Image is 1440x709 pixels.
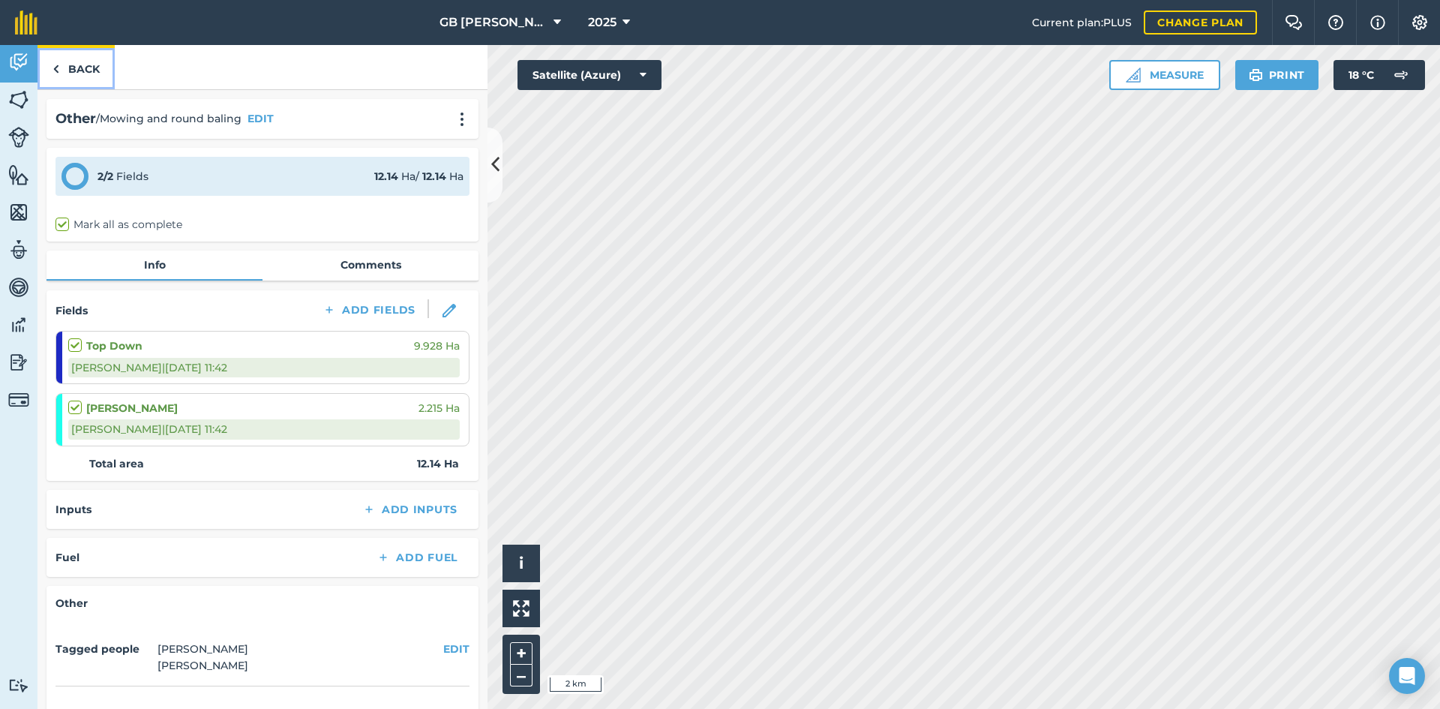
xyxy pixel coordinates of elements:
[1348,60,1374,90] span: 18 ° C
[8,89,29,111] img: svg+xml;base64,PHN2ZyB4bWxucz0iaHR0cDovL3d3dy53My5vcmcvMjAwMC9zdmciIHdpZHRoPSI1NiIgaGVpZ2h0PSI2MC...
[517,60,661,90] button: Satellite (Azure)
[37,45,115,89] a: Back
[8,164,29,186] img: svg+xml;base64,PHN2ZyB4bWxucz0iaHR0cDovL3d3dy53My5vcmcvMjAwMC9zdmciIHdpZHRoPSI1NiIgaGVpZ2h0PSI2MC...
[1333,60,1425,90] button: 18 °C
[55,108,96,130] h2: Other
[8,201,29,224] img: svg+xml;base64,PHN2ZyB4bWxucz0iaHR0cDovL3d3dy53My5vcmcvMjAwMC9zdmciIHdpZHRoPSI1NiIgaGVpZ2h0PSI2MC...
[8,389,29,410] img: svg+xml;base64,PD94bWwgdmVyc2lvbj0iMS4wIiBlbmNvZGluZz0idXRmLTgiPz4KPCEtLSBHZW5lcmF0b3I6IEFkb2JlIE...
[502,545,540,582] button: i
[513,600,529,617] img: Four arrows, one pointing top left, one top right, one bottom right and the last bottom left
[1249,66,1263,84] img: svg+xml;base64,PHN2ZyB4bWxucz0iaHR0cDovL3d3dy53My5vcmcvMjAwMC9zdmciIHdpZHRoPSIxOSIgaGVpZ2h0PSIyNC...
[8,51,29,74] img: svg+xml;base64,PD94bWwgdmVyc2lvbj0iMS4wIiBlbmNvZGluZz0idXRmLTgiPz4KPCEtLSBHZW5lcmF0b3I6IEFkb2JlIE...
[1109,60,1220,90] button: Measure
[8,678,29,692] img: svg+xml;base64,PD94bWwgdmVyc2lvbj0iMS4wIiBlbmNvZGluZz0idXRmLTgiPz4KPCEtLSBHZW5lcmF0b3I6IEFkb2JlIE...
[417,455,459,472] strong: 12.14 Ha
[1411,15,1429,30] img: A cog icon
[422,170,446,183] strong: 12.14
[157,641,248,657] li: [PERSON_NAME]
[350,499,469,520] button: Add Inputs
[453,112,471,127] img: svg+xml;base64,PHN2ZyB4bWxucz0iaHR0cDovL3d3dy53My5vcmcvMjAwMC9zdmciIHdpZHRoPSIyMCIgaGVpZ2h0PSIyNC...
[1386,60,1416,90] img: svg+xml;base64,PD94bWwgdmVyc2lvbj0iMS4wIiBlbmNvZGluZz0idXRmLTgiPz4KPCEtLSBHZW5lcmF0b3I6IEFkb2JlIE...
[414,338,460,354] span: 9.928 Ha
[52,60,59,78] img: svg+xml;base64,PHN2ZyB4bWxucz0iaHR0cDovL3d3dy53My5vcmcvMjAwMC9zdmciIHdpZHRoPSI5IiBoZWlnaHQ9IjI0Ii...
[1032,14,1132,31] span: Current plan : PLUS
[46,251,262,279] a: Info
[374,170,398,183] strong: 12.14
[97,170,113,183] strong: 2 / 2
[15,11,37,35] img: fieldmargin Logo
[262,251,478,279] a: Comments
[418,400,460,416] span: 2.215 Ha
[364,547,469,568] button: Add Fuel
[510,642,532,665] button: +
[1370,14,1385,32] img: svg+xml;base64,PHN2ZyB4bWxucz0iaHR0cDovL3d3dy53My5vcmcvMjAwMC9zdmciIHdpZHRoPSIxNyIgaGVpZ2h0PSIxNy...
[443,641,469,657] button: EDIT
[89,455,144,472] strong: Total area
[55,595,469,611] h4: Other
[55,217,182,233] label: Mark all as complete
[8,276,29,299] img: svg+xml;base64,PD94bWwgdmVyc2lvbj0iMS4wIiBlbmNvZGluZz0idXRmLTgiPz4KPCEtLSBHZW5lcmF0b3I6IEFkb2JlIE...
[68,419,460,439] div: [PERSON_NAME] | [DATE] 11:42
[157,657,248,674] li: [PERSON_NAME]
[247,110,274,127] button: EDIT
[55,641,151,657] h4: Tagged people
[510,665,532,686] button: –
[1285,15,1303,30] img: Two speech bubbles overlapping with the left bubble in the forefront
[1389,658,1425,694] div: Open Intercom Messenger
[8,351,29,374] img: svg+xml;base64,PD94bWwgdmVyc2lvbj0iMS4wIiBlbmNvZGluZz0idXRmLTgiPz4KPCEtLSBHZW5lcmF0b3I6IEFkb2JlIE...
[588,14,616,32] span: 2025
[86,338,142,354] strong: Top Down
[442,304,456,317] img: svg+xml;base64,PHN2ZyB3aWR0aD0iMTgiIGhlaWdodD0iMTgiIHZpZXdCb3g9IjAgMCAxOCAxOCIgZmlsbD0ibm9uZSIgeG...
[1144,11,1257,35] a: Change plan
[519,554,523,572] span: i
[310,299,427,320] button: Add Fields
[55,501,91,518] h4: Inputs
[97,168,148,185] div: Fields
[68,358,460,377] div: [PERSON_NAME] | [DATE] 11:42
[1126,68,1141,83] img: Ruler icon
[86,400,178,416] strong: [PERSON_NAME]
[8,127,29,148] img: svg+xml;base64,PD94bWwgdmVyc2lvbj0iMS4wIiBlbmNvZGluZz0idXRmLTgiPz4KPCEtLSBHZW5lcmF0b3I6IEFkb2JlIE...
[1235,60,1319,90] button: Print
[374,168,463,185] div: Ha / Ha
[8,239,29,261] img: svg+xml;base64,PD94bWwgdmVyc2lvbj0iMS4wIiBlbmNvZGluZz0idXRmLTgiPz4KPCEtLSBHZW5lcmF0b3I6IEFkb2JlIE...
[55,302,88,319] h4: Fields
[96,110,241,127] span: / Mowing and round baling
[8,314,29,336] img: svg+xml;base64,PD94bWwgdmVyc2lvbj0iMS4wIiBlbmNvZGluZz0idXRmLTgiPz4KPCEtLSBHZW5lcmF0b3I6IEFkb2JlIE...
[55,549,79,566] h4: Fuel
[439,14,547,32] span: GB [PERSON_NAME] Farms
[1327,15,1345,30] img: A question mark icon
